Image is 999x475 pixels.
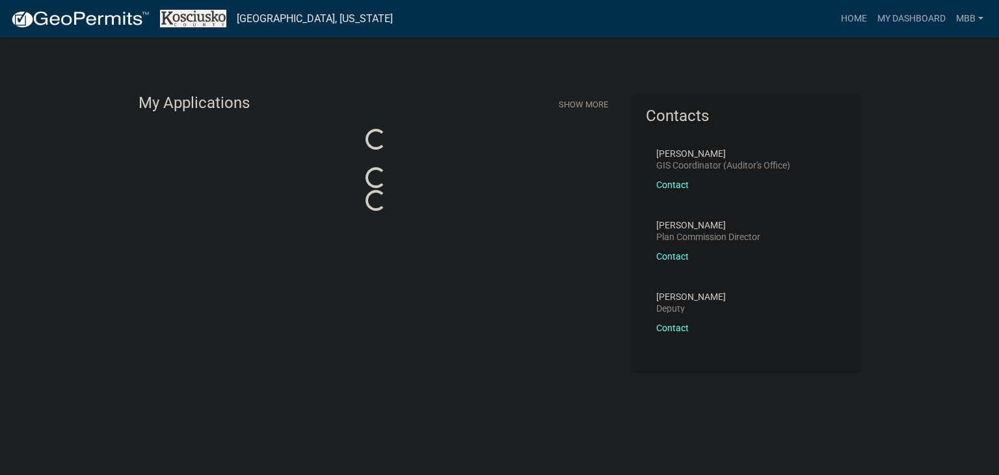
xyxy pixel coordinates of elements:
p: GIS Coordinator (Auditor's Office) [656,161,790,170]
a: Home [836,7,872,31]
p: [PERSON_NAME] [656,149,790,158]
img: Kosciusko County, Indiana [160,10,226,27]
p: [PERSON_NAME] [656,292,726,301]
p: Deputy [656,304,726,313]
a: [GEOGRAPHIC_DATA], [US_STATE] [237,8,393,30]
a: mbb [951,7,989,31]
button: Show More [553,94,613,115]
a: Contact [656,323,689,333]
a: My Dashboard [872,7,951,31]
a: Contact [656,180,689,190]
a: Contact [656,251,689,262]
h4: My Applications [139,94,250,113]
p: [PERSON_NAME] [656,221,760,230]
h5: Contacts [646,107,847,126]
p: Plan Commission Director [656,232,760,241]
